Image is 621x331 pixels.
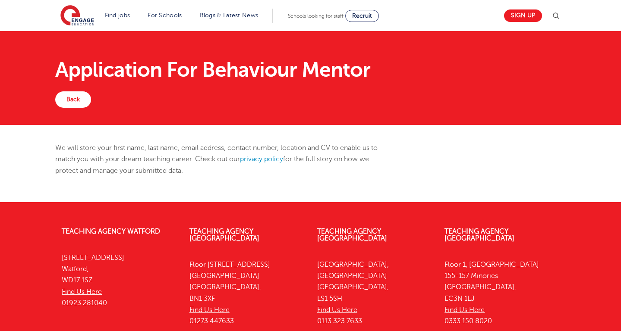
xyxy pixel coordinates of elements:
[55,91,91,108] a: Back
[189,259,304,327] p: Floor [STREET_ADDRESS] [GEOGRAPHIC_DATA] [GEOGRAPHIC_DATA], BN1 3XF 01273 447633
[504,9,542,22] a: Sign up
[105,12,130,19] a: Find jobs
[55,59,566,80] h1: Application For Behaviour Mentor
[317,228,387,242] a: Teaching Agency [GEOGRAPHIC_DATA]
[200,12,258,19] a: Blogs & Latest News
[189,306,230,314] a: Find Us Here
[288,13,344,19] span: Schools looking for staff
[444,306,485,314] a: Find Us Here
[55,142,391,176] p: We will store your first name, last name, email address, contact number, location and CV to enabl...
[60,5,94,27] img: Engage Education
[62,228,160,235] a: Teaching Agency Watford
[317,259,432,327] p: [GEOGRAPHIC_DATA], [GEOGRAPHIC_DATA] [GEOGRAPHIC_DATA], LS1 5SH 0113 323 7633
[345,10,379,22] a: Recruit
[189,228,259,242] a: Teaching Agency [GEOGRAPHIC_DATA]
[148,12,182,19] a: For Schools
[62,252,177,309] p: [STREET_ADDRESS] Watford, WD17 1SZ 01923 281040
[62,288,102,296] a: Find Us Here
[444,259,559,327] p: Floor 1, [GEOGRAPHIC_DATA] 155-157 Minories [GEOGRAPHIC_DATA], EC3N 1LJ 0333 150 8020
[352,12,372,19] span: Recruit
[317,306,357,314] a: Find Us Here
[444,228,514,242] a: Teaching Agency [GEOGRAPHIC_DATA]
[240,155,283,163] a: privacy policy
